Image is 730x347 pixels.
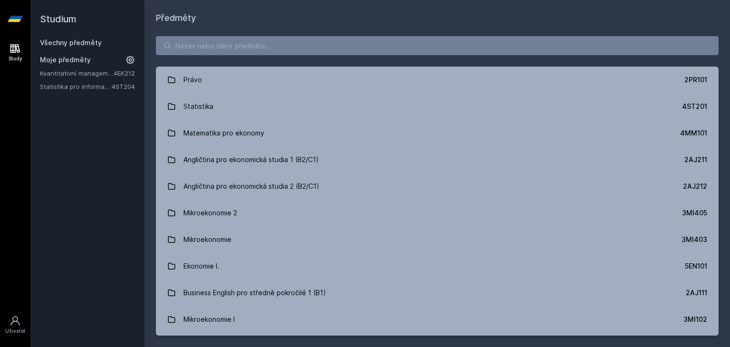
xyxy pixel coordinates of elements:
a: Angličtina pro ekonomická studia 1 (B2/C1) 2AJ211 [156,146,719,173]
h1: Předměty [156,11,719,25]
span: Moje předměty [40,55,91,65]
div: Uživatel [5,328,25,335]
a: Kvantitativní management [40,68,114,78]
div: Study [9,55,22,62]
div: Ekonomie I. [183,257,219,276]
div: 4ST201 [682,102,707,111]
a: Statistika pro informatiky [40,82,112,91]
div: 2AJ111 [686,288,707,298]
a: Study [2,38,29,67]
a: 4ST204 [112,83,135,90]
a: Všechny předměty [40,39,102,47]
a: Uživatel [2,310,29,339]
div: Mikroekonomie [183,230,231,249]
div: 3MI102 [683,315,707,324]
a: Mikroekonomie 3MI403 [156,226,719,253]
div: 3MI403 [682,235,707,244]
a: Statistika 4ST201 [156,93,719,120]
div: Právo [183,70,202,89]
div: 4MM101 [680,128,707,138]
a: Ekonomie I. 5EN101 [156,253,719,280]
a: 4EK212 [114,69,135,77]
div: Mikroekonomie I [183,310,235,329]
a: Právo 2PR101 [156,67,719,93]
div: Angličtina pro ekonomická studia 1 (B2/C1) [183,150,319,169]
a: Business English pro středně pokročilé 1 (B1) 2AJ111 [156,280,719,306]
div: Mikroekonomie 2 [183,203,237,222]
div: Business English pro středně pokročilé 1 (B1) [183,283,326,302]
a: Mikroekonomie 2 3MI405 [156,200,719,226]
a: Angličtina pro ekonomická studia 2 (B2/C1) 2AJ212 [156,173,719,200]
div: 2AJ212 [683,182,707,191]
div: 5EN101 [685,261,707,271]
div: Statistika [183,97,213,116]
div: Angličtina pro ekonomická studia 2 (B2/C1) [183,177,319,196]
a: Matematika pro ekonomy 4MM101 [156,120,719,146]
div: Matematika pro ekonomy [183,124,264,143]
input: Název nebo ident předmětu… [156,36,719,55]
a: Mikroekonomie I 3MI102 [156,306,719,333]
div: 2AJ211 [684,155,707,164]
div: 2PR101 [684,75,707,85]
div: 3MI405 [682,208,707,218]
